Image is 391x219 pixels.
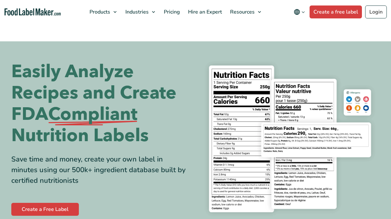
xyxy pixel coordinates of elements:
span: Pricing [162,8,181,16]
span: Industries [123,8,149,16]
a: Create a Free Label [11,203,79,216]
div: Save time and money, create your own label in minutes using our 500k+ ingredient database built b... [11,154,191,186]
span: Products [88,8,111,16]
span: Hire an Expert [186,8,223,16]
a: Food Label Maker homepage [5,8,61,16]
a: Create a free label [310,5,362,18]
span: Resources [228,8,255,16]
span: Compliant [48,104,137,125]
button: Change language [289,5,310,18]
h1: Easily Analyze Recipes and Create FDA Nutrition Labels [11,61,191,146]
a: Login [365,5,387,18]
